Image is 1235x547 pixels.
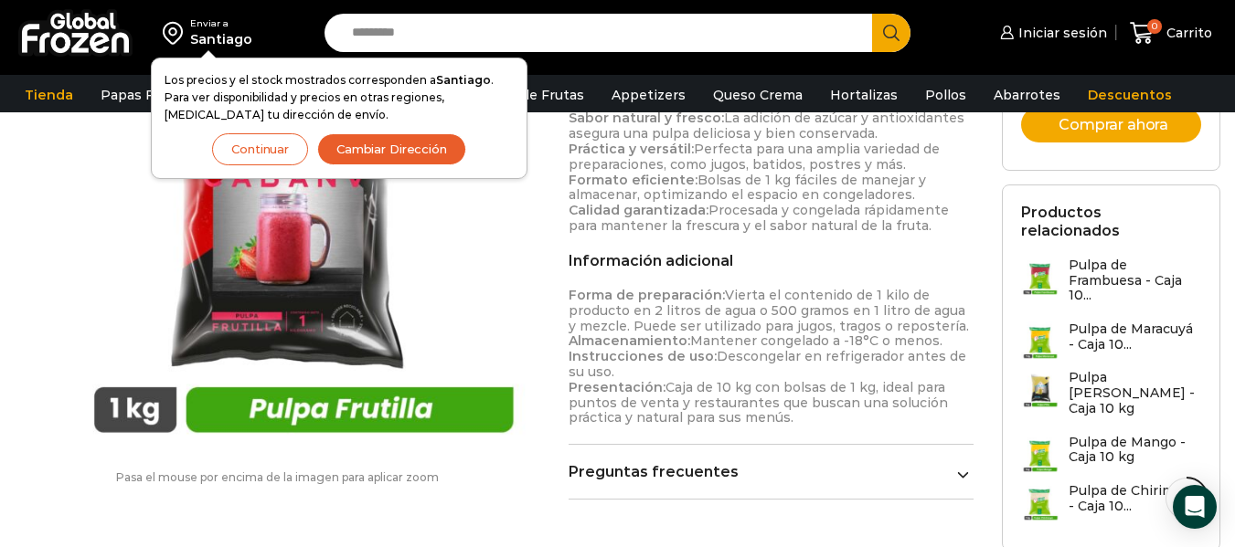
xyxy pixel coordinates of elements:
a: Pulpa de Frambuesa - Caja 10... [1021,258,1202,312]
p: La adición de azúcar y antioxidantes asegura una pulpa deliciosa y bien conservada. Perfecta para... [569,110,974,233]
button: Cambiar Dirección [317,133,466,165]
span: Carrito [1162,24,1212,42]
button: Continuar [212,133,308,165]
h3: Pulpa de Chirimoya - Caja 10... [1069,483,1202,514]
a: 0 Carrito [1125,12,1217,55]
h2: Información adicional [569,252,974,269]
strong: Presentación: [569,379,665,395]
a: Abarrotes [985,78,1070,112]
a: Pulpa de Maracuyá - Caja 10... [1021,321,1202,361]
span: Iniciar sesión [1014,24,1107,42]
h3: Pulpa de Frambuesa - Caja 10... [1069,258,1202,303]
a: Pulpa de Mango - Caja 10 kg [1021,435,1202,474]
strong: Sabor natural y fresco: [569,110,724,126]
a: Appetizers [602,78,695,112]
a: Papas Fritas [91,78,193,112]
strong: Almacenamiento: [569,332,690,349]
h3: Pulpa de Maracuyá - Caja 10... [1069,321,1202,352]
img: address-field-icon.svg [163,17,190,48]
h3: Pulpa de Mango - Caja 10 kg [1069,435,1202,466]
h3: Pulpa [PERSON_NAME] - Caja 10 kg [1069,370,1202,416]
a: Pulpa de Frutas [470,78,593,112]
strong: Práctica y versátil: [569,141,694,157]
strong: Calidad garantizada: [569,202,708,218]
a: Pulpa [PERSON_NAME] - Caja 10 kg [1021,370,1202,425]
a: Descuentos [1079,78,1181,112]
a: Iniciar sesión [995,15,1107,51]
strong: Instrucciones de uso: [569,348,717,364]
a: Pollos [916,78,975,112]
div: Enviar a [190,17,252,30]
button: Search button [872,14,910,52]
a: Tienda [16,78,82,112]
button: Comprar ahora [1021,107,1202,142]
p: Los precios y el stock mostrados corresponden a . Para ver disponibilidad y precios en otras regi... [165,71,514,124]
div: Santiago [190,30,252,48]
div: Open Intercom Messenger [1173,485,1217,529]
strong: Forma de preparación: [569,287,725,303]
p: Vierta el contenido de 1 kilo de producto en 2 litros de agua o 500 gramos en 1 litro de agua y m... [569,288,974,426]
p: Pasa el mouse por encima de la imagen para aplicar zoom [14,471,541,484]
strong: Santiago [436,73,491,87]
h2: Productos relacionados [1021,204,1202,238]
a: Pulpa de Chirimoya - Caja 10... [1021,483,1202,522]
strong: Formato eficiente: [569,172,697,188]
span: 0 [1147,19,1162,34]
a: Hortalizas [821,78,907,112]
a: Preguntas frecuentes [569,463,974,480]
a: Queso Crema [704,78,812,112]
